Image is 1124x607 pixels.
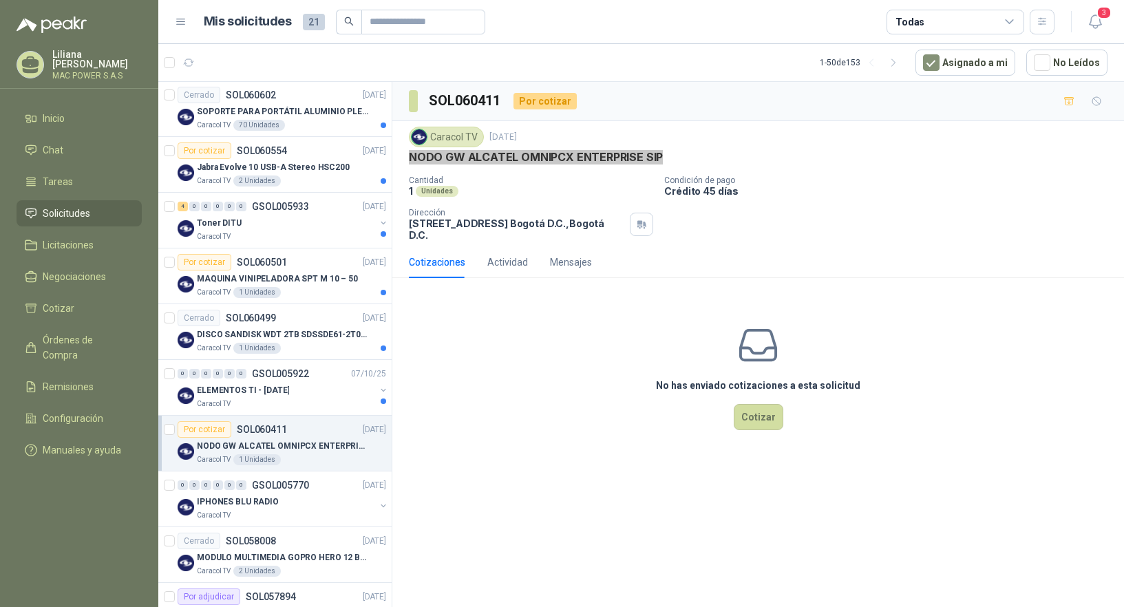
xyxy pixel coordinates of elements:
[43,379,94,394] span: Remisiones
[178,164,194,181] img: Company Logo
[409,127,484,147] div: Caracol TV
[197,343,231,354] p: Caracol TV
[178,555,194,571] img: Company Logo
[197,105,368,118] p: SOPORTE PARA PORTÁTIL ALUMINIO PLEGABLE VTA
[178,533,220,549] div: Cerrado
[664,175,1118,185] p: Condición de pago
[351,368,386,381] p: 07/10/25
[1096,6,1112,19] span: 3
[189,369,200,379] div: 0
[412,129,427,145] img: Company Logo
[17,200,142,226] a: Solicitudes
[734,404,783,430] button: Cotizar
[363,479,386,492] p: [DATE]
[52,50,142,69] p: Liliana [PERSON_NAME]
[236,202,246,211] div: 0
[197,454,231,465] p: Caracol TV
[178,220,194,237] img: Company Logo
[204,12,292,32] h1: Mis solicitudes
[197,566,231,577] p: Caracol TV
[17,105,142,131] a: Inicio
[43,269,106,284] span: Negociaciones
[178,588,240,605] div: Por adjudicar
[17,374,142,400] a: Remisiones
[237,146,287,156] p: SOL060554
[17,169,142,195] a: Tareas
[178,109,194,125] img: Company Logo
[178,387,194,404] img: Company Logo
[409,217,624,241] p: [STREET_ADDRESS] Bogotá D.C. , Bogotá D.C.
[17,17,87,33] img: Logo peakr
[197,440,368,453] p: NODO GW ALCATEL OMNIPCX ENTERPRISE SIP
[178,480,188,490] div: 0
[820,52,904,74] div: 1 - 50 de 153
[52,72,142,80] p: MAC POWER S.A.S
[201,480,211,490] div: 0
[233,287,281,298] div: 1 Unidades
[197,384,289,397] p: ELEMENTOS TI - [DATE]
[915,50,1015,76] button: Asignado a mi
[158,248,392,304] a: Por cotizarSOL060501[DATE] Company LogoMAQUINA VINIPELADORA SPT M 10 – 50Caracol TV1 Unidades
[487,255,528,270] div: Actividad
[1026,50,1107,76] button: No Leídos
[197,496,279,509] p: IPHONES BLU RADIO
[224,480,235,490] div: 0
[178,87,220,103] div: Cerrado
[233,175,281,187] div: 2 Unidades
[409,185,413,197] p: 1
[178,310,220,326] div: Cerrado
[17,405,142,432] a: Configuración
[252,202,309,211] p: GSOL005933
[409,255,465,270] div: Cotizaciones
[233,454,281,465] div: 1 Unidades
[197,273,358,286] p: MAQUINA VINIPELADORA SPT M 10 – 50
[252,480,309,490] p: GSOL005770
[197,231,231,242] p: Caracol TV
[363,200,386,213] p: [DATE]
[429,90,502,111] h3: SOL060411
[197,161,350,174] p: Jabra Evolve 10 USB-A Stereo HSC200
[43,301,74,316] span: Cotizar
[43,443,121,458] span: Manuales y ayuda
[236,369,246,379] div: 0
[17,232,142,258] a: Licitaciones
[178,198,389,242] a: 4 0 0 0 0 0 GSOL005933[DATE] Company LogoToner DITUCaracol TV
[17,264,142,290] a: Negociaciones
[409,208,624,217] p: Dirección
[17,437,142,463] a: Manuales y ayuda
[252,369,309,379] p: GSOL005922
[178,443,194,460] img: Company Logo
[409,175,653,185] p: Cantidad
[178,369,188,379] div: 0
[213,480,223,490] div: 0
[158,416,392,471] a: Por cotizarSOL060411[DATE] Company LogoNODO GW ALCATEL OMNIPCX ENTERPRISE SIPCaracol TV1 Unidades
[178,477,389,521] a: 0 0 0 0 0 0 GSOL005770[DATE] Company LogoIPHONES BLU RADIOCaracol TV
[489,131,517,144] p: [DATE]
[664,185,1118,197] p: Crédito 45 días
[178,254,231,270] div: Por cotizar
[43,206,90,221] span: Solicitudes
[197,398,231,409] p: Caracol TV
[43,237,94,253] span: Licitaciones
[233,120,285,131] div: 70 Unidades
[1083,10,1107,34] button: 3
[158,527,392,583] a: CerradoSOL058008[DATE] Company LogoMODULO MULTIMEDIA GOPRO HERO 12 BLACKCaracol TV2 Unidades
[43,332,129,363] span: Órdenes de Compra
[197,217,242,230] p: Toner DITU
[158,304,392,360] a: CerradoSOL060499[DATE] Company LogoDISCO SANDISK WDT 2TB SDSSDE61-2T00-G25Caracol TV1 Unidades
[178,142,231,159] div: Por cotizar
[237,425,287,434] p: SOL060411
[363,89,386,102] p: [DATE]
[246,592,296,601] p: SOL057894
[344,17,354,26] span: search
[409,150,663,164] p: NODO GW ALCATEL OMNIPCX ENTERPRISE SIP
[224,202,235,211] div: 0
[224,369,235,379] div: 0
[17,327,142,368] a: Órdenes de Compra
[43,411,103,426] span: Configuración
[178,332,194,348] img: Company Logo
[17,295,142,321] a: Cotizar
[303,14,325,30] span: 21
[178,499,194,515] img: Company Logo
[197,328,368,341] p: DISCO SANDISK WDT 2TB SDSSDE61-2T00-G25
